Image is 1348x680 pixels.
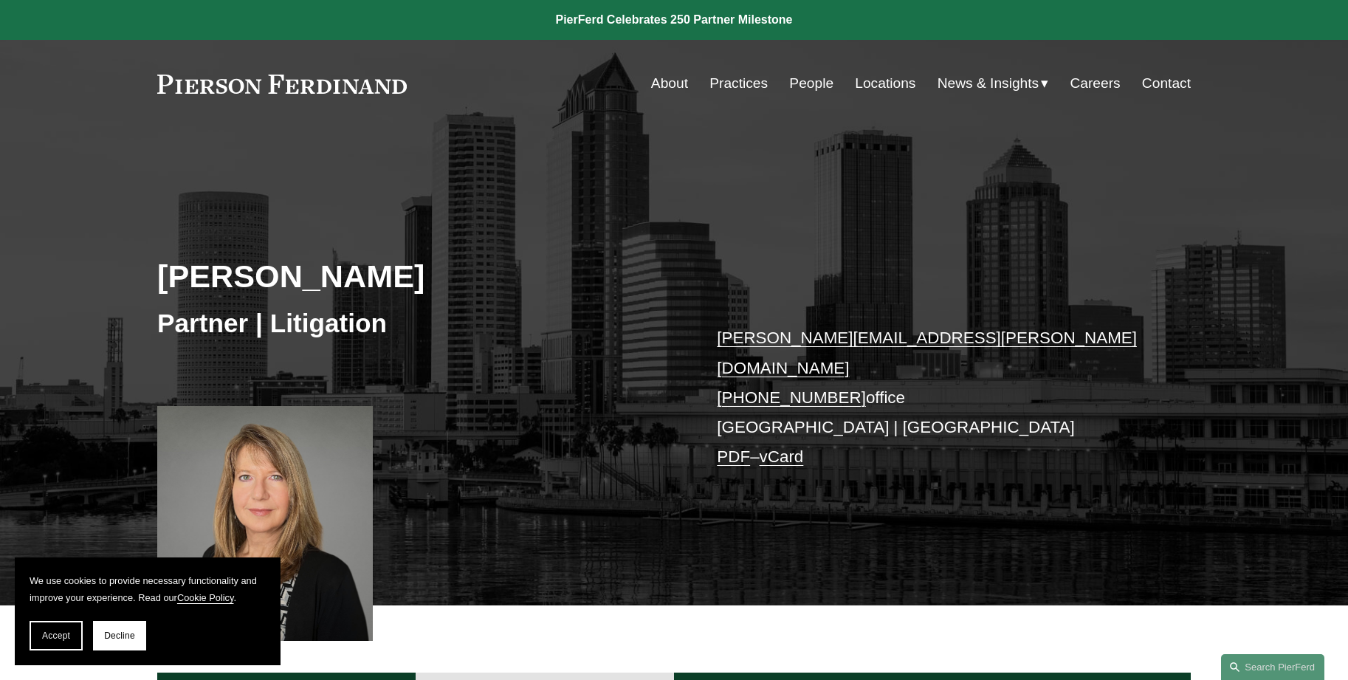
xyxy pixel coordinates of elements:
[1221,654,1324,680] a: Search this site
[855,69,915,97] a: Locations
[1070,69,1120,97] a: Careers
[30,572,266,606] p: We use cookies to provide necessary functionality and improve your experience. Read our .
[104,631,135,641] span: Decline
[760,447,804,466] a: vCard
[157,307,674,340] h3: Partner | Litigation
[717,329,1137,377] a: [PERSON_NAME][EMAIL_ADDRESS][PERSON_NAME][DOMAIN_NAME]
[717,323,1147,473] p: office [GEOGRAPHIC_DATA] | [GEOGRAPHIC_DATA] –
[1142,69,1191,97] a: Contact
[651,69,688,97] a: About
[709,69,768,97] a: Practices
[938,71,1039,97] span: News & Insights
[30,621,83,650] button: Accept
[157,257,674,295] h2: [PERSON_NAME]
[15,557,281,665] section: Cookie banner
[717,388,866,407] a: [PHONE_NUMBER]
[717,447,750,466] a: PDF
[42,631,70,641] span: Accept
[938,69,1049,97] a: folder dropdown
[93,621,146,650] button: Decline
[789,69,833,97] a: People
[177,592,234,603] a: Cookie Policy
